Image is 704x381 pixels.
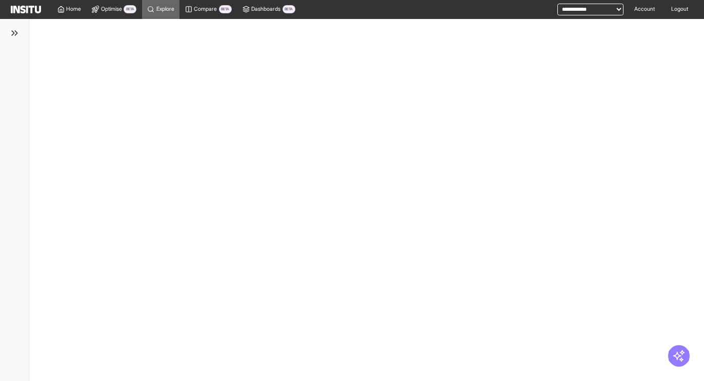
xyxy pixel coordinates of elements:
span: BETA [283,5,295,13]
span: Compare [194,6,217,13]
img: Logo [11,6,41,14]
span: BETA [124,5,136,13]
span: Optimise [101,6,122,13]
span: BETA [219,5,232,13]
span: Home [66,6,81,13]
span: Explore [156,6,174,13]
span: Dashboards [251,6,280,13]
